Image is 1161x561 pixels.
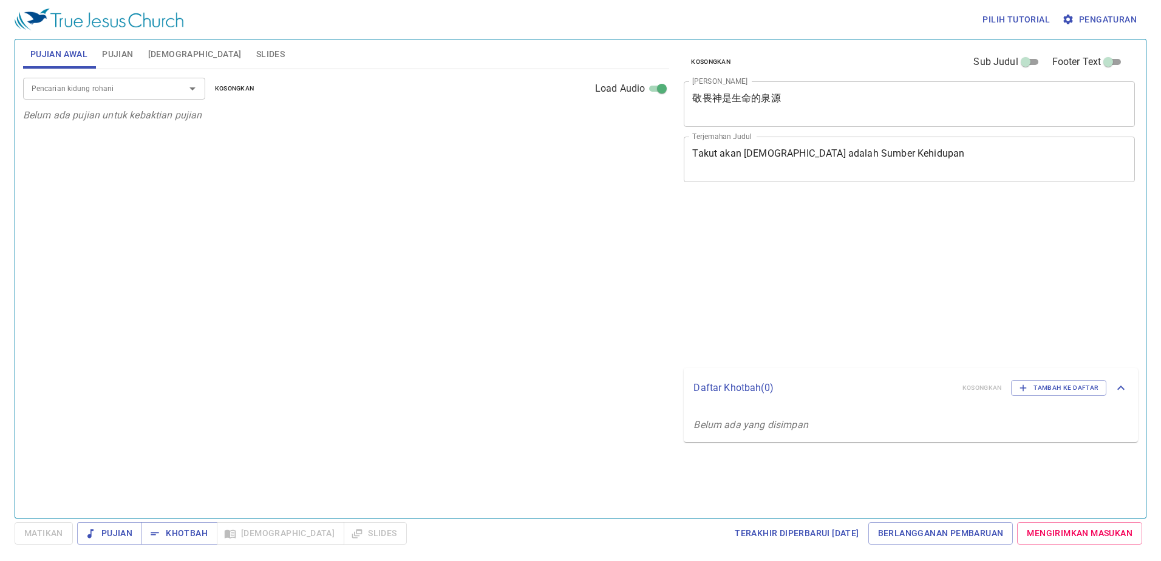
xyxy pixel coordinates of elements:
span: Load Audio [595,81,645,96]
a: Terakhir Diperbarui [DATE] [730,522,863,545]
span: Slides [256,47,285,62]
span: Mengirimkan Masukan [1027,526,1132,541]
img: True Jesus Church [15,8,183,30]
button: Kosongkan [208,81,262,96]
span: Terakhir Diperbarui [DATE] [735,526,859,541]
button: Pilih tutorial [978,8,1055,31]
span: Berlangganan Pembaruan [878,526,1004,541]
textarea: Takut akan [DEMOGRAPHIC_DATA] adalah Sumber Kehidupan [692,148,1126,171]
span: Pengaturan [1064,12,1137,27]
span: [DEMOGRAPHIC_DATA] [148,47,242,62]
button: Pujian [77,522,142,545]
span: Sub Judul [973,55,1018,69]
i: Belum ada pujian untuk kebaktian pujian [23,109,202,121]
i: Belum ada yang disimpan [693,419,808,430]
span: Kosongkan [691,56,730,67]
div: Daftar Khotbah(0)KosongkanTambah ke Daftar [684,368,1138,408]
a: Mengirimkan Masukan [1017,522,1142,545]
textarea: 敬畏神是生命的泉源 [692,92,1126,115]
button: Khotbah [141,522,217,545]
span: Pujian Awal [30,47,87,62]
button: Open [184,80,201,97]
span: Tambah ke Daftar [1019,382,1098,393]
span: Pujian [87,526,132,541]
iframe: from-child [679,195,1046,363]
span: Footer Text [1052,55,1101,69]
button: Pengaturan [1060,8,1142,31]
span: Pujian [102,47,133,62]
a: Berlangganan Pembaruan [868,522,1013,545]
p: Daftar Khotbah ( 0 ) [693,381,952,395]
button: Tambah ke Daftar [1011,380,1106,396]
button: Kosongkan [684,55,738,69]
span: Khotbah [151,526,208,541]
span: Pilih tutorial [982,12,1050,27]
span: Kosongkan [215,83,254,94]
